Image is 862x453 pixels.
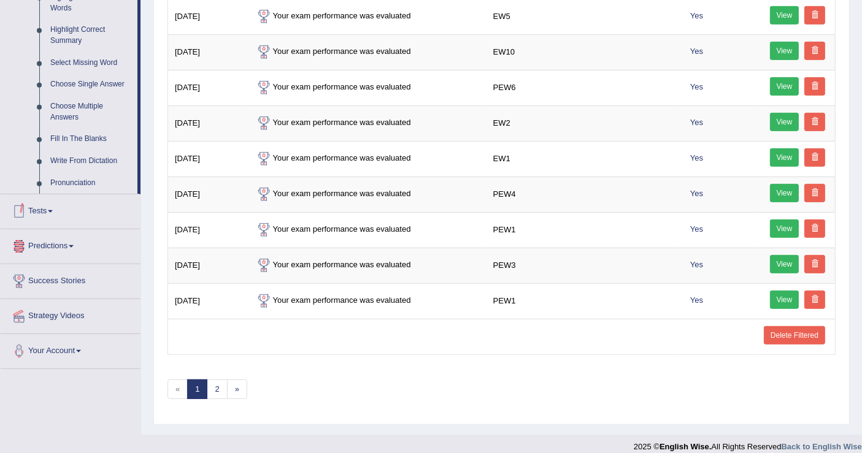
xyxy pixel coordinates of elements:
td: EW1 [487,141,679,177]
a: Delete [804,184,825,202]
td: [DATE] [168,70,248,105]
span: Yes [685,188,708,200]
span: Yes [685,152,708,165]
div: 2025 © All Rights Reserved [634,435,862,452]
a: Delete [804,42,825,60]
span: Yes [685,116,708,129]
span: Yes [685,45,708,58]
span: « [167,379,188,400]
td: Your exam performance was evaluated [248,177,487,212]
a: View [770,184,799,202]
td: Your exam performance was evaluated [248,283,487,319]
a: View [770,219,799,238]
a: Write From Dictation [45,150,137,172]
td: [DATE] [168,177,248,212]
a: Delete [804,291,825,309]
a: » [227,379,247,400]
td: [DATE] [168,105,248,141]
span: Yes [685,10,708,23]
a: 2 [207,379,227,400]
a: Back to English Wise [782,442,862,451]
td: [DATE] [168,212,248,248]
a: View [770,6,799,25]
td: Your exam performance was evaluated [248,105,487,141]
td: Your exam performance was evaluated [248,34,487,70]
a: Highlight Correct Summary [45,19,137,51]
td: [DATE] [168,283,248,319]
td: PEW1 [487,212,679,248]
a: Fill In The Blanks [45,128,137,150]
td: Your exam performance was evaluated [248,248,487,283]
a: Delete [804,113,825,131]
a: View [770,42,799,60]
a: Delete [804,219,825,238]
td: Your exam performance was evaluated [248,70,487,105]
td: [DATE] [168,248,248,283]
a: Delete [804,6,825,25]
span: Yes [685,81,708,94]
span: Yes [685,294,708,307]
a: Select Missing Word [45,52,137,74]
a: View [770,255,799,273]
a: Choose Single Answer [45,74,137,96]
td: PEW1 [487,283,679,319]
a: Delete [804,148,825,167]
a: Tests [1,194,140,225]
td: [DATE] [168,34,248,70]
td: PEW4 [487,177,679,212]
a: Predictions [1,229,140,260]
td: EW10 [487,34,679,70]
a: View [770,77,799,96]
a: Strategy Videos [1,299,140,330]
a: Delete [804,77,825,96]
a: Delete [804,255,825,273]
a: 1 [187,379,207,400]
a: View [770,113,799,131]
a: Choose Multiple Answers [45,96,137,128]
td: Your exam performance was evaluated [248,212,487,248]
a: View [770,148,799,167]
a: View [770,291,799,309]
span: Yes [685,223,708,236]
a: Pronunciation [45,172,137,194]
a: Your Account [1,334,140,365]
td: PEW3 [487,248,679,283]
strong: English Wise. [660,442,711,451]
td: Your exam performance was evaluated [248,141,487,177]
td: PEW6 [487,70,679,105]
a: Delete Filtered [764,326,825,345]
td: [DATE] [168,141,248,177]
a: Success Stories [1,264,140,295]
span: Yes [685,259,708,272]
td: EW2 [487,105,679,141]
